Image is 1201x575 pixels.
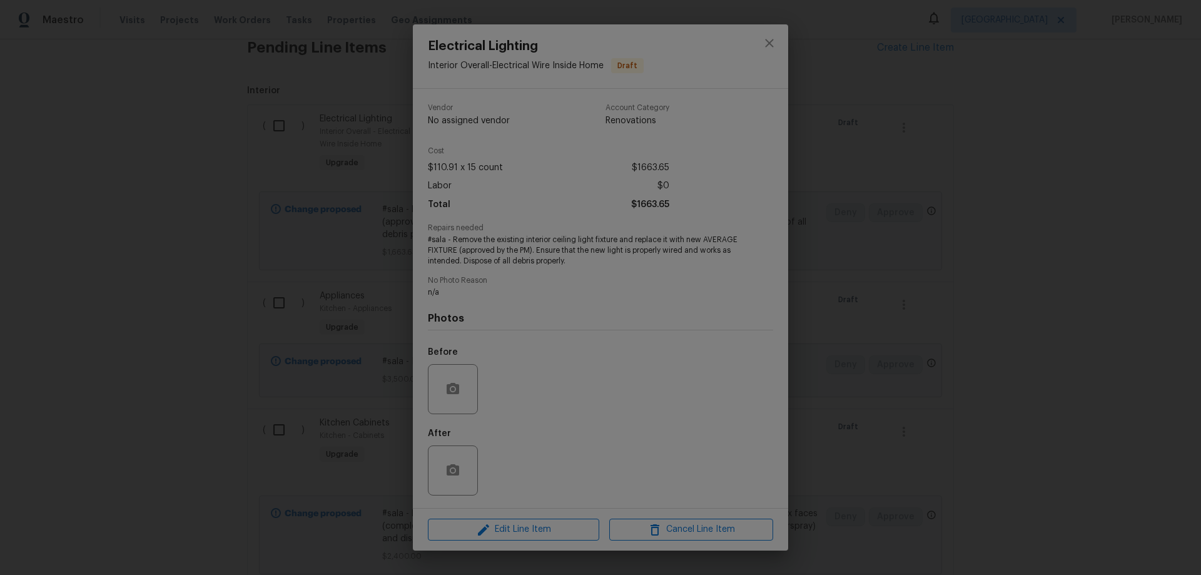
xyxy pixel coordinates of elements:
[428,61,604,70] span: Interior Overall - Electrical Wire Inside Home
[612,59,642,72] span: Draft
[606,114,669,127] span: Renovations
[428,177,452,195] span: Labor
[428,348,458,357] h5: Before
[428,287,739,298] span: n/a
[613,522,769,537] span: Cancel Line Item
[428,224,773,232] span: Repairs needed
[428,312,773,325] h4: Photos
[428,277,773,285] span: No Photo Reason
[428,519,599,541] button: Edit Line Item
[754,28,784,58] button: close
[609,519,773,541] button: Cancel Line Item
[606,104,669,112] span: Account Category
[428,104,510,112] span: Vendor
[428,196,450,214] span: Total
[631,196,669,214] span: $1663.65
[428,114,510,127] span: No assigned vendor
[432,522,595,537] span: Edit Line Item
[428,235,739,266] span: #sala - Remove the existing interior ceiling light fixture and replace it with new AVERAGE FIXTUR...
[428,39,644,53] span: Electrical Lighting
[657,177,669,195] span: $0
[428,159,503,177] span: $110.91 x 15 count
[428,429,451,438] h5: After
[632,159,669,177] span: $1663.65
[428,147,669,155] span: Cost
